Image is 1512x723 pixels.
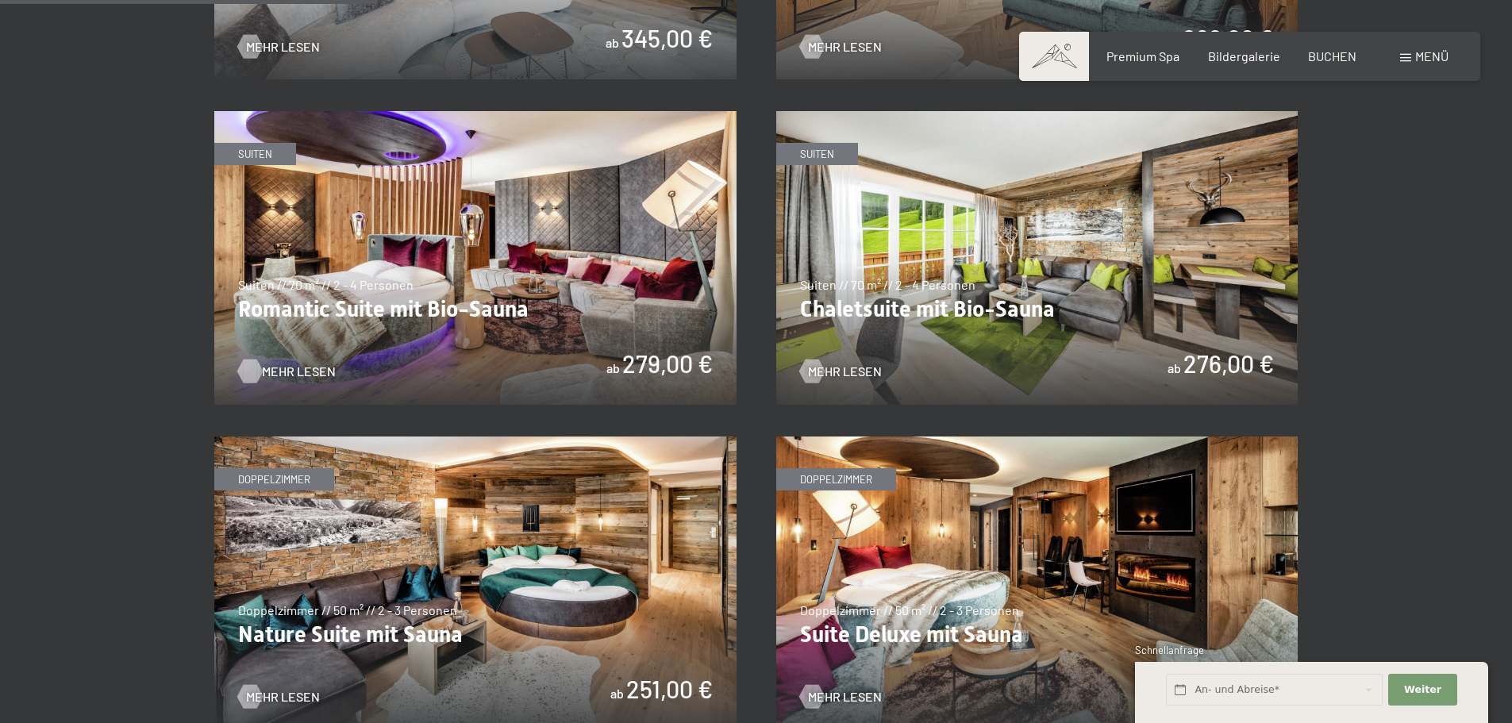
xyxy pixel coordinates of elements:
a: Mehr Lesen [800,363,882,380]
span: Mehr Lesen [246,38,320,56]
span: Mehr Lesen [808,688,882,706]
span: Menü [1415,48,1449,63]
a: Mehr Lesen [800,38,882,56]
span: Mehr Lesen [808,38,882,56]
button: Weiter [1388,674,1456,706]
a: Chaletsuite mit Bio-Sauna [776,112,1298,121]
a: Romantic Suite mit Bio-Sauna [214,112,737,121]
span: Schnellanfrage [1135,644,1204,656]
a: Premium Spa [1106,48,1179,63]
span: Mehr Lesen [262,363,336,380]
a: Mehr Lesen [238,688,320,706]
a: Suite Deluxe mit Sauna [776,437,1298,447]
a: BUCHEN [1308,48,1356,63]
a: Nature Suite mit Sauna [214,437,737,447]
img: Romantic Suite mit Bio-Sauna [214,111,737,405]
a: Mehr Lesen [238,363,320,380]
img: Chaletsuite mit Bio-Sauna [776,111,1298,405]
a: Mehr Lesen [238,38,320,56]
span: Weiter [1404,683,1441,697]
a: Mehr Lesen [800,688,882,706]
span: Mehr Lesen [246,688,320,706]
span: Mehr Lesen [808,363,882,380]
a: Bildergalerie [1208,48,1280,63]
